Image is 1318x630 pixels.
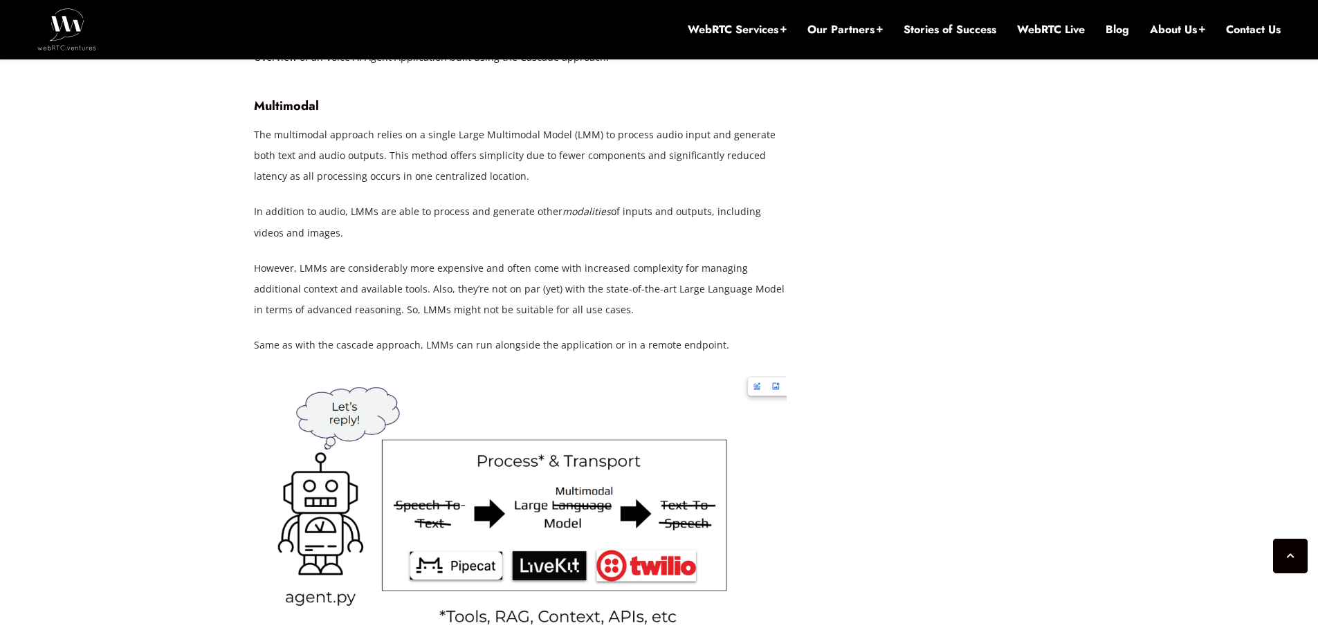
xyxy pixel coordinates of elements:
[1017,22,1085,37] a: WebRTC Live
[562,205,611,218] em: modalities
[254,124,787,187] p: The multimodal approach relies on a single Large Multimodal Model (LMM) to process audio input an...
[37,8,96,50] img: WebRTC.ventures
[254,201,787,243] p: In addition to audio, LMMs are able to process and generate other of inputs and outputs, includin...
[1150,22,1205,37] a: About Us
[254,98,787,113] h4: Multimodal
[254,335,787,355] p: Same as with the cascade approach, LMMs can run alongside the application or in a remote endpoint.
[688,22,787,37] a: WebRTC Services
[254,258,787,320] p: However, LMMs are considerably more expensive and often come with increased complexity for managi...
[1226,22,1281,37] a: Contact Us
[904,22,996,37] a: Stories of Success
[807,22,883,37] a: Our Partners
[1106,22,1129,37] a: Blog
